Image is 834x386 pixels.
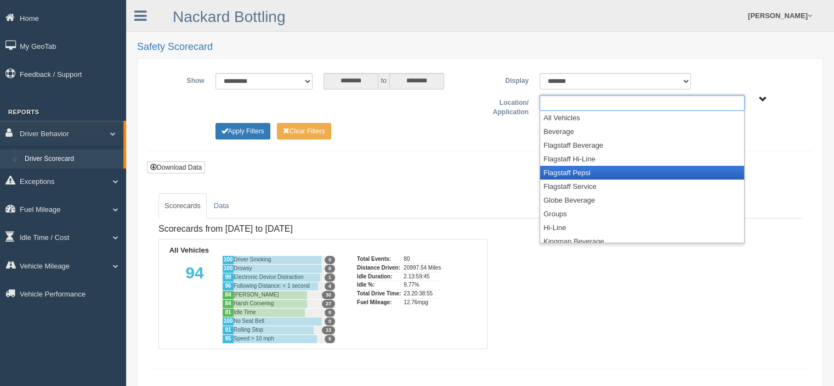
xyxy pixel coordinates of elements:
div: Distance Driven: [357,264,401,272]
div: Idle Duration: [357,272,401,281]
span: to [378,73,389,89]
li: All Vehicles [540,111,744,125]
div: 99 [222,273,234,282]
b: All Vehicles [169,246,209,254]
li: Hi-Line [540,221,744,234]
span: 4 [325,282,335,290]
button: Change Filter Options [277,123,331,139]
div: 100 [222,255,234,264]
span: 0 [325,309,335,317]
div: 81 [222,308,234,317]
span: 27 [322,300,335,308]
div: 80 [404,255,441,264]
span: 13 [322,326,335,334]
div: 2.13:59:45 [404,272,441,281]
li: Flagstaff Beverage [540,138,744,152]
a: Data [208,193,235,219]
div: 96 [222,282,234,290]
li: Flagstaff Hi-Line [540,152,744,166]
div: Total Events: [357,255,401,264]
div: 12.76mpg [404,298,441,307]
div: 100 [222,264,234,273]
label: Display [480,73,534,86]
span: 5 [325,335,335,343]
li: Beverage [540,125,744,138]
span: 30 [322,291,335,299]
div: 9.77% [404,281,441,289]
div: 91 [222,326,234,334]
div: 84 [222,290,234,299]
button: Download Data [147,161,205,174]
li: Groups [540,207,744,221]
li: Flagstaff Pepsi [540,166,744,180]
span: 0 [325,265,335,273]
h4: Scorecards from [DATE] to [DATE] [158,224,487,234]
li: Globe Beverage [540,193,744,207]
div: Total Drive Time: [357,289,401,298]
div: 100 [222,317,234,326]
div: 94 [167,255,222,343]
li: Flagstaff Service [540,180,744,193]
a: Nackard Bottling [173,8,285,25]
div: Idle %: [357,281,401,289]
label: Location/ Application [480,95,535,118]
div: 23.20:38:55 [404,289,441,298]
li: Kingman Beverage [540,234,744,248]
div: Fuel Mileage: [357,298,401,307]
button: Change Filter Options [215,123,270,139]
div: 84 [222,299,234,308]
a: Scorecards [158,193,207,219]
a: Driver Scorecard [20,149,123,169]
label: Show [156,73,210,86]
div: 95 [222,334,234,343]
span: 0 [325,256,335,264]
span: 0 [325,317,335,326]
h2: Safety Scorecard [137,42,823,53]
span: 1 [325,273,335,282]
div: 20997.54 Miles [404,264,441,272]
